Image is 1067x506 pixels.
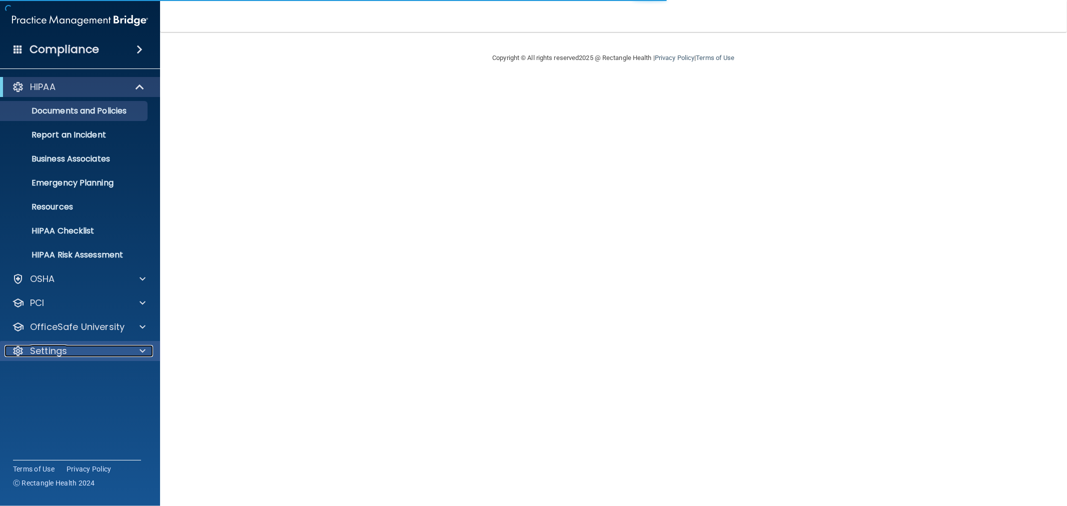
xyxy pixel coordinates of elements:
a: OfficeSafe University [12,321,146,333]
p: Resources [7,202,143,212]
span: Ⓒ Rectangle Health 2024 [13,478,95,488]
a: OSHA [12,273,146,285]
p: HIPAA [30,81,56,93]
p: OSHA [30,273,55,285]
p: Emergency Planning [7,178,143,188]
a: PCI [12,297,146,309]
p: Report an Incident [7,130,143,140]
img: PMB logo [12,10,148,30]
p: OfficeSafe University [30,321,125,333]
h4: Compliance [30,42,99,56]
p: Settings [30,345,67,357]
a: HIPAA [12,81,145,93]
a: Privacy Policy [67,464,112,474]
a: Privacy Policy [655,54,694,61]
p: PCI [30,297,44,309]
a: Terms of Use [696,54,734,61]
p: Documents and Policies [7,106,143,116]
a: Terms of Use [13,464,55,474]
a: Settings [12,345,146,357]
p: Business Associates [7,154,143,164]
p: HIPAA Risk Assessment [7,250,143,260]
div: Copyright © All rights reserved 2025 @ Rectangle Health | | [431,42,796,74]
p: HIPAA Checklist [7,226,143,236]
